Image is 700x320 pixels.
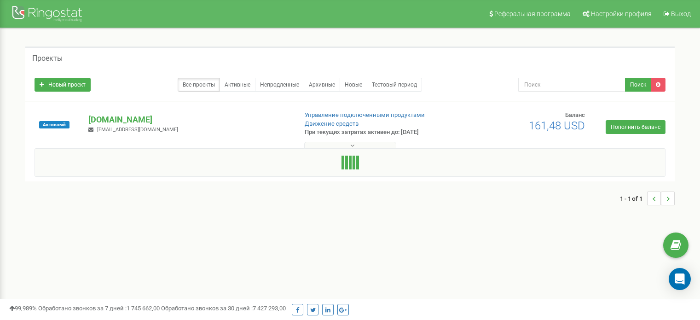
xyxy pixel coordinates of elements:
span: 1 - 1 of 1 [620,192,647,205]
a: Новый проект [35,78,91,92]
h5: Проекты [32,54,63,63]
span: Обработано звонков за 30 дней : [161,305,286,312]
p: При текущих затратах активен до: [DATE] [305,128,452,137]
a: Пополнить баланс [606,120,665,134]
a: Управление подключенными продуктами [305,111,425,118]
span: 161,48 USD [529,119,585,132]
input: Поиск [518,78,625,92]
u: 1 745 662,00 [127,305,160,312]
span: 99,989% [9,305,37,312]
span: Реферальная программа [494,10,571,17]
span: Настройки профиля [591,10,652,17]
p: [DOMAIN_NAME] [88,114,289,126]
a: Непродленные [255,78,304,92]
div: Open Intercom Messenger [669,268,691,290]
button: Поиск [625,78,651,92]
a: Активные [220,78,255,92]
span: Обработано звонков за 7 дней : [38,305,160,312]
span: Баланс [565,111,585,118]
a: Тестовый период [367,78,422,92]
a: Движение средств [305,120,359,127]
span: Активный [39,121,69,128]
a: Архивные [304,78,340,92]
span: [EMAIL_ADDRESS][DOMAIN_NAME] [97,127,178,133]
a: Новые [340,78,367,92]
a: Все проекты [178,78,220,92]
u: 7 427 293,00 [253,305,286,312]
span: Выход [671,10,691,17]
nav: ... [620,182,675,215]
